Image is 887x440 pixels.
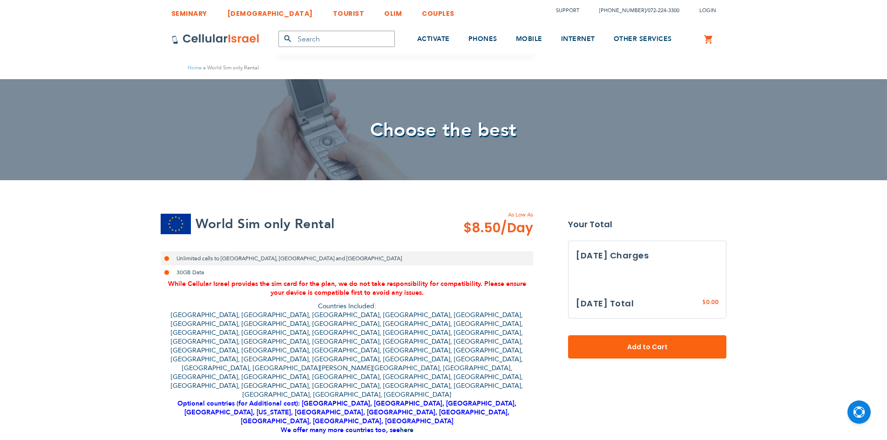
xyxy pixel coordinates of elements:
img: World Sim only Rental [161,214,191,234]
span: Add to Cart [599,342,696,352]
a: PHONES [468,22,497,57]
a: [DEMOGRAPHIC_DATA] [227,2,313,20]
h3: [DATE] Charges [576,249,718,263]
li: 30GB Data [161,265,533,279]
p: Countries Included: [GEOGRAPHIC_DATA], [GEOGRAPHIC_DATA], [GEOGRAPHIC_DATA], [GEOGRAPHIC_DATA], [... [161,302,533,434]
a: INTERNET [561,22,595,57]
a: [PHONE_NUMBER] [599,7,646,14]
strong: Your Total [568,217,726,231]
span: Choose the best [370,117,517,143]
span: As Low As [438,210,533,219]
span: PHONES [468,34,497,43]
li: Unlimited calls to [GEOGRAPHIC_DATA], [GEOGRAPHIC_DATA] and [GEOGRAPHIC_DATA] [161,251,533,265]
a: Home [188,64,202,71]
span: While Cellular Israel provides the sim card for the plan, we do not take responsibility for compa... [168,279,526,297]
a: OTHER SERVICES [614,22,672,57]
li: World Sim only Rental [202,63,259,72]
a: MOBILE [516,22,542,57]
strong: Optional countries (for Additional cost): [GEOGRAPHIC_DATA], [GEOGRAPHIC_DATA], [GEOGRAPHIC_DATA]... [177,399,516,434]
input: Search [278,31,395,47]
a: COUPLES [422,2,454,20]
a: TOURIST [333,2,365,20]
span: INTERNET [561,34,595,43]
span: /Day [501,219,533,237]
span: $ [702,298,706,307]
span: OTHER SERVICES [614,34,672,43]
a: here [400,426,413,434]
a: OLIM [384,2,402,20]
span: 0.00 [706,298,718,306]
button: Add to Cart [568,335,726,359]
span: ACTIVATE [417,34,450,43]
span: $8.50 [463,219,533,237]
li: / [590,4,679,17]
a: 072-224-3300 [648,7,679,14]
a: ACTIVATE [417,22,450,57]
a: SEMINARY [171,2,207,20]
h3: [DATE] Total [576,297,634,311]
h2: World Sim only Rental [196,215,335,233]
span: Login [699,7,716,14]
img: Cellular Israel Logo [171,34,260,45]
a: Support [556,7,579,14]
span: MOBILE [516,34,542,43]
